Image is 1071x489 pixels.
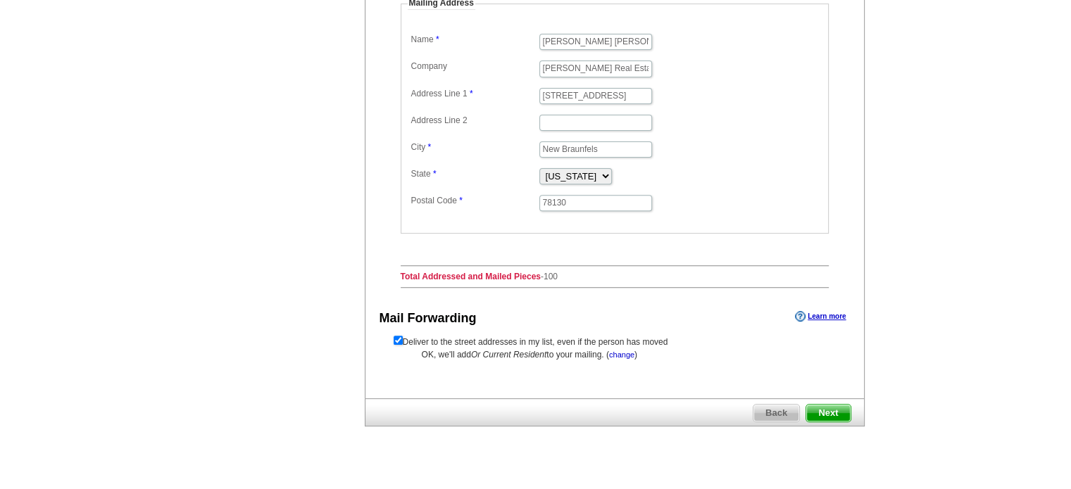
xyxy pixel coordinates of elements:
label: Postal Code [411,195,538,207]
a: Back [753,404,800,422]
label: Address Line 1 [411,88,538,100]
form: Deliver to the street addresses in my list, even if the person has moved [394,333,836,348]
label: Address Line 2 [411,115,538,127]
span: Next [806,405,850,421]
span: Back [753,405,799,421]
span: Or Current Resident [471,350,546,360]
a: Learn more [795,311,846,322]
label: City [411,141,538,153]
span: 100 [544,272,558,281]
strong: Total Addressed and Mailed Pieces [401,272,541,281]
div: OK, we'll add to your mailing. ( ) [394,348,836,361]
a: change [609,350,634,359]
label: Company [411,61,538,72]
label: Name [411,34,538,46]
label: State [411,168,538,180]
div: Mail Forwarding [380,310,477,328]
